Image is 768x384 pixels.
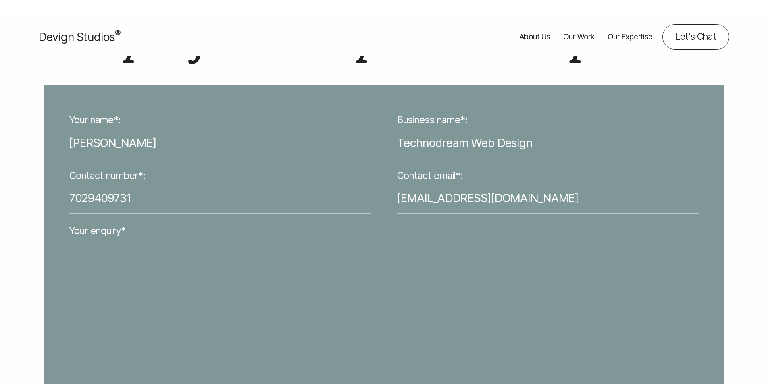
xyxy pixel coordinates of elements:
[520,24,550,50] a: About Us
[115,28,121,39] sup: ®
[662,24,729,50] a: Contact us about your project
[69,113,121,128] label: Your name*:
[39,28,121,46] a: Devign Studios® Homepage
[69,168,146,183] label: Contact number*:
[69,224,128,238] label: Your enquiry*:
[39,30,121,44] span: Devign Studios
[608,24,653,50] a: Our Expertise
[397,168,463,183] label: Contact email*:
[397,113,468,128] label: Business name*:
[563,24,595,50] a: Our Work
